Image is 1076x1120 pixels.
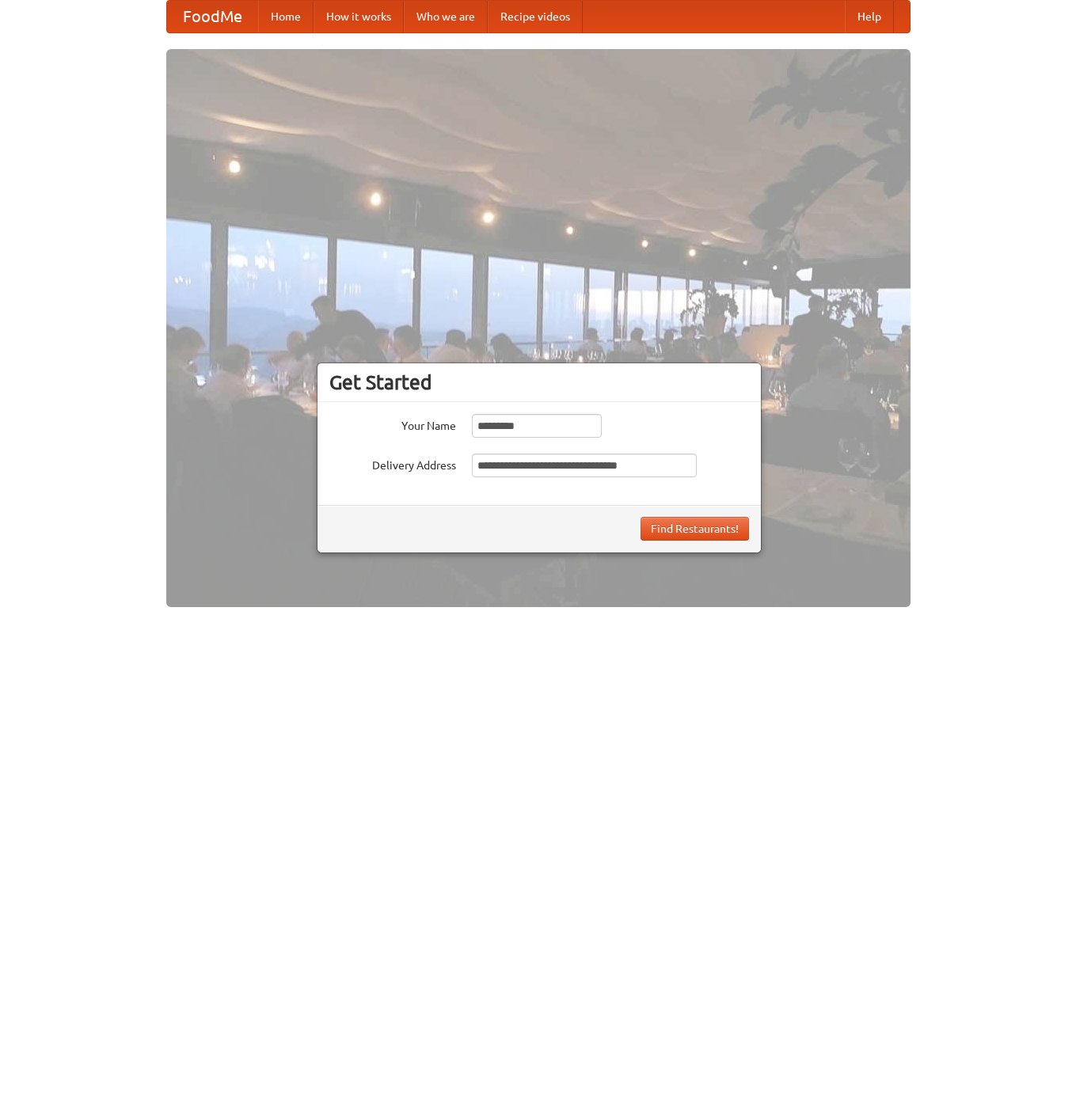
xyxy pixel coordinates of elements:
a: Help [845,1,894,32]
a: Recipe videos [488,1,583,32]
a: How it works [314,1,404,32]
a: FoodMe [167,1,258,32]
label: Delivery Address [329,454,456,473]
a: Home [258,1,314,32]
a: Who we are [404,1,488,32]
h3: Get Started [329,370,749,394]
label: Your Name [329,414,456,434]
button: Find Restaurants! [641,517,749,541]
